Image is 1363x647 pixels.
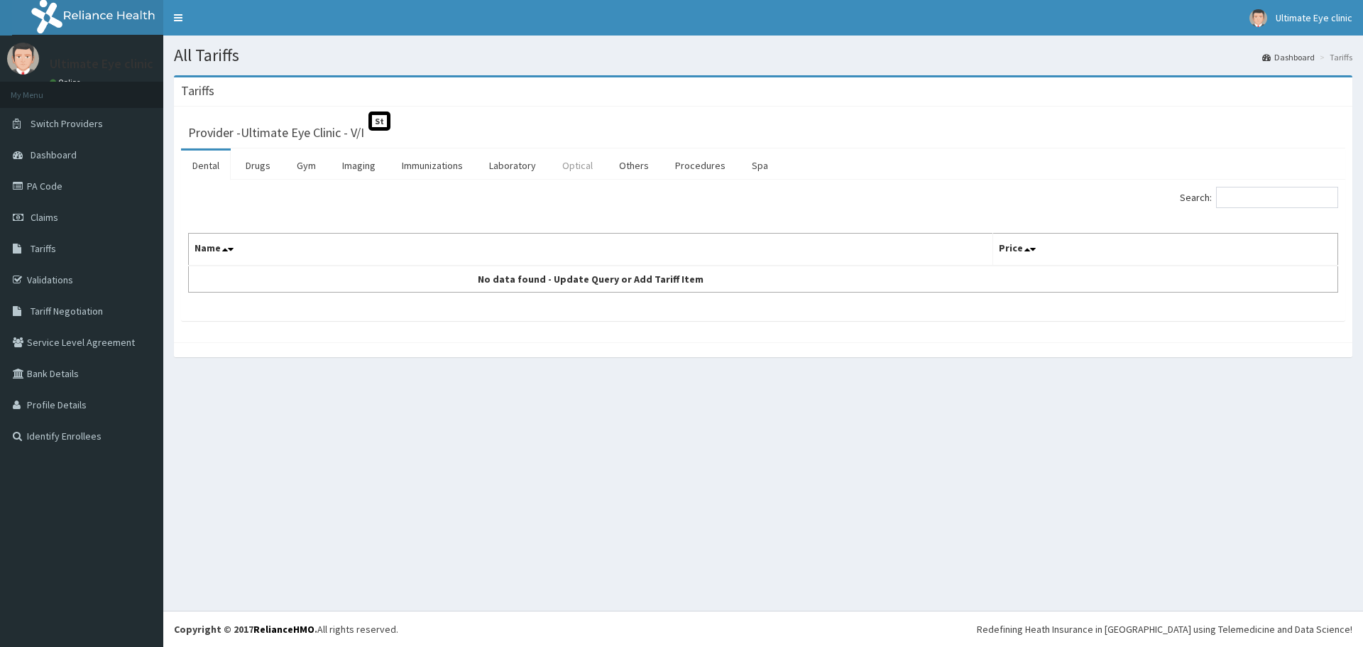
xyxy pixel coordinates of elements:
[478,151,547,180] a: Laboratory
[7,43,39,75] img: User Image
[740,151,779,180] a: Spa
[285,151,327,180] a: Gym
[189,234,993,266] th: Name
[31,148,77,161] span: Dashboard
[664,151,737,180] a: Procedures
[368,112,390,131] span: St
[253,623,314,636] a: RelianceHMO
[31,117,103,130] span: Switch Providers
[1262,51,1315,63] a: Dashboard
[163,611,1363,647] footer: All rights reserved.
[174,623,317,636] strong: Copyright © 2017 .
[234,151,282,180] a: Drugs
[1216,187,1338,208] input: Search:
[1180,187,1338,208] label: Search:
[1276,11,1352,24] span: Ultimate Eye clinic
[977,622,1352,636] div: Redefining Heath Insurance in [GEOGRAPHIC_DATA] using Telemedicine and Data Science!
[189,266,993,293] td: No data found - Update Query or Add Tariff Item
[50,58,153,70] p: Ultimate Eye clinic
[1249,9,1267,27] img: User Image
[993,234,1338,266] th: Price
[31,211,58,224] span: Claims
[31,305,103,317] span: Tariff Negotiation
[608,151,660,180] a: Others
[174,46,1352,65] h1: All Tariffs
[188,126,364,139] h3: Provider - Ultimate Eye Clinic - V/I
[551,151,604,180] a: Optical
[331,151,387,180] a: Imaging
[1316,51,1352,63] li: Tariffs
[50,77,84,87] a: Online
[390,151,474,180] a: Immunizations
[181,85,214,97] h3: Tariffs
[31,242,56,255] span: Tariffs
[181,151,231,180] a: Dental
